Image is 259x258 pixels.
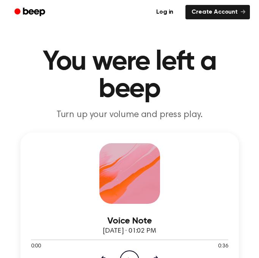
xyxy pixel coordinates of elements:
h1: You were left a beep [9,48,250,103]
span: [DATE] · 01:02 PM [103,228,156,235]
a: Beep [9,5,52,20]
p: Turn up your volume and press play. [9,109,250,120]
a: Create Account [185,5,250,19]
h3: Voice Note [31,216,228,226]
span: 0:36 [218,242,228,250]
a: Log in [149,3,181,21]
span: 0:00 [31,242,41,250]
